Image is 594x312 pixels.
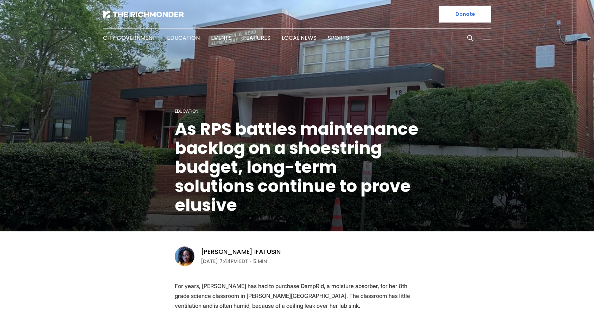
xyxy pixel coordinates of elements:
button: Search this site [465,33,475,43]
span: 5 min [253,257,267,266]
p: For years, [PERSON_NAME] has had to purchase DampRid, a moisture absorber, for her 8th grade scie... [175,281,420,311]
a: Events [211,34,232,42]
a: Education [167,34,200,42]
a: Donate [439,6,491,23]
a: City Government [103,34,156,42]
a: Sports [328,34,349,42]
a: Features [243,34,270,42]
a: [PERSON_NAME] Ifatusin [201,248,281,256]
img: Victoria A. Ifatusin [175,247,194,266]
h1: As RPS battles maintenance backlog on a shoestring budget, long-term solutions continue to prove ... [175,120,420,215]
a: Local News [282,34,317,42]
iframe: portal-trigger [557,277,594,312]
a: Education [175,108,198,114]
time: [DATE] 7:44PM EDT [201,257,248,266]
img: The Richmonder [103,11,184,18]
